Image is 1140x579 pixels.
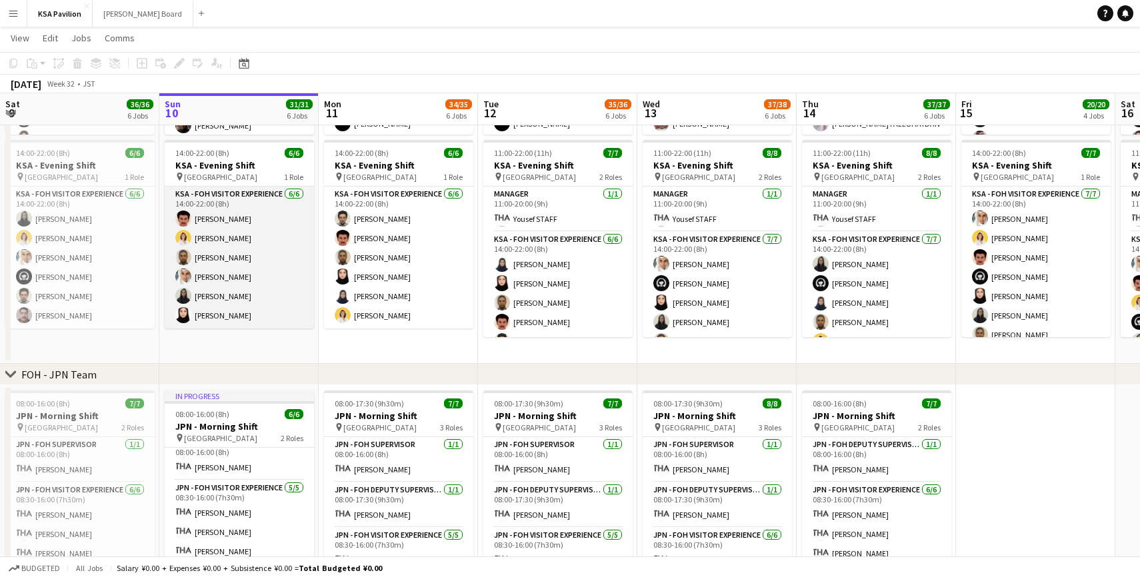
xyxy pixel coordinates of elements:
[16,398,70,408] span: 08:00-16:00 (8h)
[763,398,781,408] span: 8/8
[483,482,633,528] app-card-role: JPN - FOH Deputy Supervisor1/108:00-17:30 (9h30m)[PERSON_NAME]
[481,105,499,121] span: 12
[445,99,472,109] span: 34/35
[643,187,792,232] app-card-role: Manager1/111:00-20:00 (9h)Yousef STAFF
[1083,99,1109,109] span: 20/20
[37,29,63,47] a: Edit
[7,561,62,576] button: Budgeted
[959,105,972,121] span: 15
[73,563,105,573] span: All jobs
[286,99,313,109] span: 31/31
[93,1,193,27] button: [PERSON_NAME] Board
[5,140,155,328] app-job-card: 14:00-22:00 (8h)6/6KSA - Evening Shift [GEOGRAPHIC_DATA]1 RoleKSA - FOH Visitor Experience6/614:0...
[324,187,473,328] app-card-role: KSA - FOH Visitor Experience6/614:00-22:00 (8h)[PERSON_NAME][PERSON_NAME][PERSON_NAME][PERSON_NAM...
[121,422,144,432] span: 2 Roles
[184,172,257,182] span: [GEOGRAPHIC_DATA]
[324,140,473,328] app-job-card: 14:00-22:00 (8h)6/6KSA - Evening Shift [GEOGRAPHIC_DATA]1 RoleKSA - FOH Visitor Experience6/614:0...
[483,159,633,171] h3: KSA - Evening Shift
[653,148,711,158] span: 11:00-22:00 (11h)
[643,232,792,393] app-card-role: KSA - FOH Visitor Experience7/714:00-22:00 (8h)[PERSON_NAME][PERSON_NAME][PERSON_NAME][PERSON_NAM...
[281,433,303,443] span: 2 Roles
[324,437,473,482] app-card-role: JPN - FOH Supervisor1/108:00-16:00 (8h)[PERSON_NAME]
[813,148,871,158] span: 11:00-22:00 (11h)
[821,422,895,432] span: [GEOGRAPHIC_DATA]
[175,148,229,158] span: 14:00-22:00 (8h)
[25,422,98,432] span: [GEOGRAPHIC_DATA]
[444,398,463,408] span: 7/7
[643,437,792,482] app-card-role: JPN - FOH Supervisor1/108:00-16:00 (8h)[PERSON_NAME]
[165,187,314,328] app-card-role: KSA - FOH Visitor Experience6/614:00-22:00 (8h)[PERSON_NAME][PERSON_NAME][PERSON_NAME][PERSON_NAM...
[16,148,70,158] span: 14:00-22:00 (8h)
[446,111,471,121] div: 6 Jobs
[662,172,735,182] span: [GEOGRAPHIC_DATA]
[44,79,77,89] span: Week 32
[165,159,314,171] h3: KSA - Evening Shift
[3,105,20,121] span: 9
[335,148,389,158] span: 14:00-22:00 (8h)
[184,433,257,443] span: [GEOGRAPHIC_DATA]
[981,172,1054,182] span: [GEOGRAPHIC_DATA]
[1081,148,1100,158] span: 7/7
[285,409,303,419] span: 6/6
[165,435,314,480] app-card-role: JPN - FOH Supervisor1/108:00-16:00 (8h)[PERSON_NAME]
[11,77,41,91] div: [DATE]
[324,482,473,528] app-card-role: JPN - FOH Deputy Supervisor1/108:00-17:30 (9h30m)[PERSON_NAME]
[105,32,135,44] span: Comms
[43,32,58,44] span: Edit
[605,99,631,109] span: 35/36
[802,140,951,337] app-job-card: 11:00-22:00 (11h)8/8KSA - Evening Shift [GEOGRAPHIC_DATA]2 RolesManager1/111:00-20:00 (9h)Yousef ...
[11,32,29,44] span: View
[287,111,312,121] div: 6 Jobs
[165,98,181,110] span: Sun
[21,368,97,381] div: FOH - JPN Team
[440,422,463,432] span: 3 Roles
[25,172,98,182] span: [GEOGRAPHIC_DATA]
[503,172,576,182] span: [GEOGRAPHIC_DATA]
[125,398,144,408] span: 7/7
[759,172,781,182] span: 2 Roles
[165,140,314,328] app-job-card: 14:00-22:00 (8h)6/6KSA - Evening Shift [GEOGRAPHIC_DATA]1 RoleKSA - FOH Visitor Experience6/614:0...
[494,398,563,408] span: 08:00-17:30 (9h30m)
[324,98,341,110] span: Mon
[324,159,473,171] h3: KSA - Evening Shift
[285,148,303,158] span: 6/6
[961,159,1111,171] h3: KSA - Evening Shift
[918,172,941,182] span: 2 Roles
[443,172,463,182] span: 1 Role
[1083,111,1109,121] div: 4 Jobs
[99,29,140,47] a: Comms
[662,422,735,432] span: [GEOGRAPHIC_DATA]
[483,232,633,374] app-card-role: KSA - FOH Visitor Experience6/614:00-22:00 (8h)[PERSON_NAME][PERSON_NAME][PERSON_NAME][PERSON_NAM...
[1119,105,1135,121] span: 16
[5,437,155,482] app-card-role: JPN - FOH Supervisor1/108:00-16:00 (8h)[PERSON_NAME]
[599,422,622,432] span: 3 Roles
[127,99,153,109] span: 36/36
[5,410,155,422] h3: JPN - Morning Shift
[503,422,576,432] span: [GEOGRAPHIC_DATA]
[299,563,382,573] span: Total Budgeted ¥0.00
[444,148,463,158] span: 6/6
[1081,172,1100,182] span: 1 Role
[924,111,949,121] div: 6 Jobs
[5,187,155,328] app-card-role: KSA - FOH Visitor Experience6/614:00-22:00 (8h)[PERSON_NAME][PERSON_NAME][PERSON_NAME][PERSON_NAM...
[494,148,552,158] span: 11:00-22:00 (11h)
[483,187,633,232] app-card-role: Manager1/111:00-20:00 (9h)Yousef STAFF
[165,420,314,432] h3: JPN - Morning Shift
[802,98,819,110] span: Thu
[802,187,951,232] app-card-role: Manager1/111:00-20:00 (9h)Yousef STAFF
[961,140,1111,337] app-job-card: 14:00-22:00 (8h)7/7KSA - Evening Shift [GEOGRAPHIC_DATA]1 RoleKSA - FOH Visitor Experience7/714:0...
[972,148,1026,158] span: 14:00-22:00 (8h)
[163,105,181,121] span: 10
[71,32,91,44] span: Jobs
[764,99,791,109] span: 37/38
[483,140,633,337] app-job-card: 11:00-22:00 (11h)7/7KSA - Evening Shift [GEOGRAPHIC_DATA]2 RolesManager1/111:00-20:00 (9h)Yousef ...
[66,29,97,47] a: Jobs
[653,398,723,408] span: 08:00-17:30 (9h30m)
[643,98,660,110] span: Wed
[643,140,792,337] app-job-card: 11:00-22:00 (11h)8/8KSA - Evening Shift [GEOGRAPHIC_DATA]2 RolesManager1/111:00-20:00 (9h)Yousef ...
